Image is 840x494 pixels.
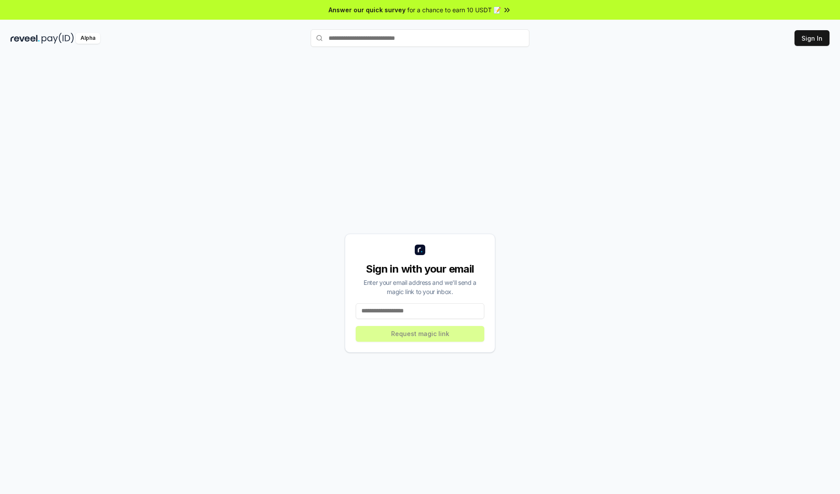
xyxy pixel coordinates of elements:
img: logo_small [415,245,425,255]
span: Answer our quick survey [329,5,406,14]
div: Enter your email address and we’ll send a magic link to your inbox. [356,278,484,296]
img: pay_id [42,33,74,44]
img: reveel_dark [10,33,40,44]
div: Alpha [76,33,100,44]
span: for a chance to earn 10 USDT 📝 [407,5,501,14]
button: Sign In [794,30,829,46]
div: Sign in with your email [356,262,484,276]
